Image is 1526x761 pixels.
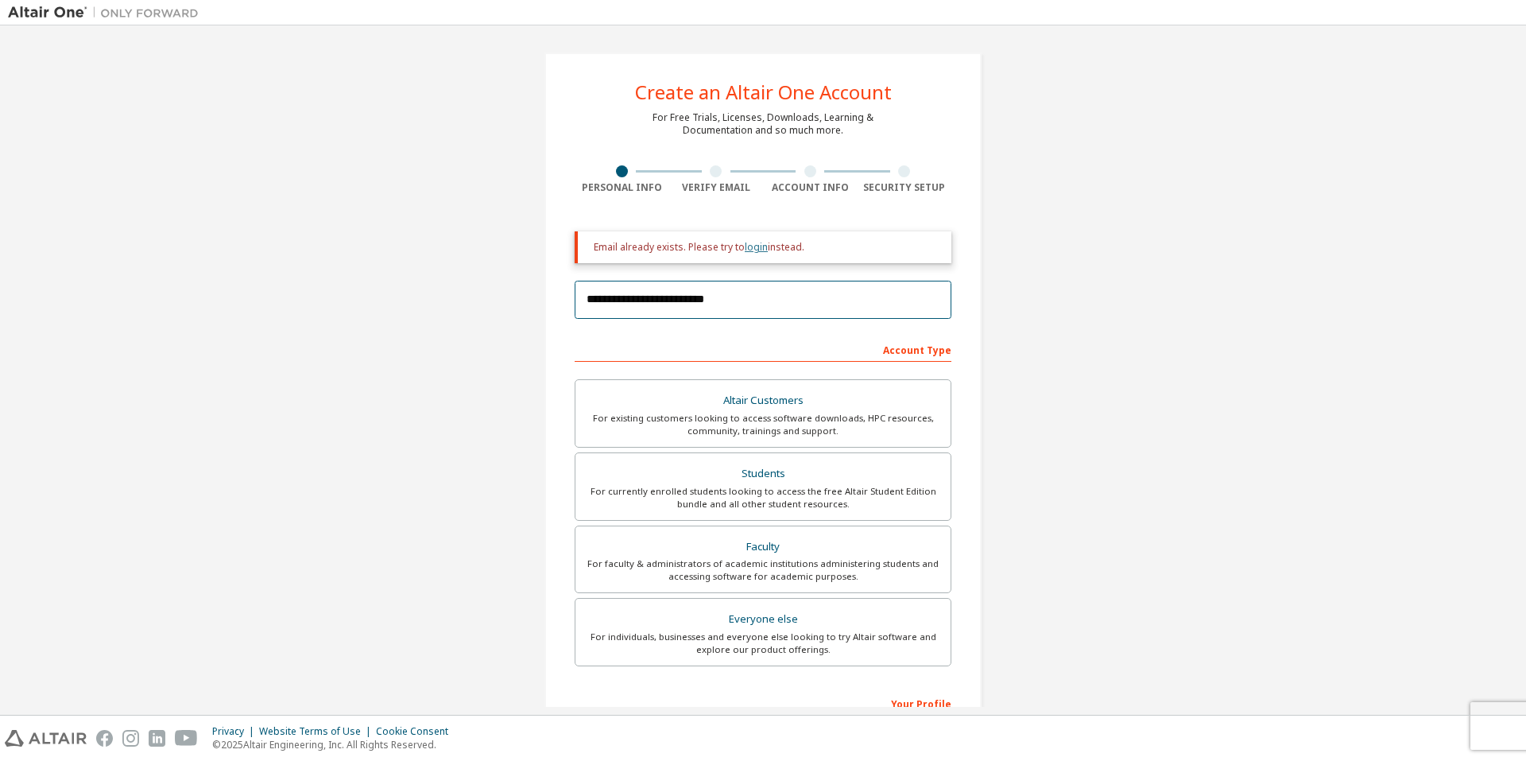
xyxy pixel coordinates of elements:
[653,111,873,137] div: For Free Trials, Licenses, Downloads, Learning & Documentation and so much more.
[575,336,951,362] div: Account Type
[585,390,941,412] div: Altair Customers
[585,536,941,558] div: Faculty
[763,181,858,194] div: Account Info
[594,241,939,254] div: Email already exists. Please try to instead.
[585,557,941,583] div: For faculty & administrators of academic institutions administering students and accessing softwa...
[8,5,207,21] img: Altair One
[585,463,941,485] div: Students
[575,690,951,716] div: Your Profile
[96,730,113,747] img: facebook.svg
[212,738,458,751] p: © 2025 Altair Engineering, Inc. All Rights Reserved.
[745,240,768,254] a: login
[585,608,941,631] div: Everyone else
[259,725,376,738] div: Website Terms of Use
[585,485,941,511] div: For currently enrolled students looking to access the free Altair Student Edition bundle and all ...
[585,412,941,437] div: For existing customers looking to access software downloads, HPC resources, community, trainings ...
[858,181,952,194] div: Security Setup
[575,181,669,194] div: Personal Info
[376,725,458,738] div: Cookie Consent
[175,730,198,747] img: youtube.svg
[669,181,764,194] div: Verify Email
[635,83,892,102] div: Create an Altair One Account
[5,730,87,747] img: altair_logo.svg
[149,730,165,747] img: linkedin.svg
[585,631,941,656] div: For individuals, businesses and everyone else looking to try Altair software and explore our prod...
[212,725,259,738] div: Privacy
[122,730,139,747] img: instagram.svg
